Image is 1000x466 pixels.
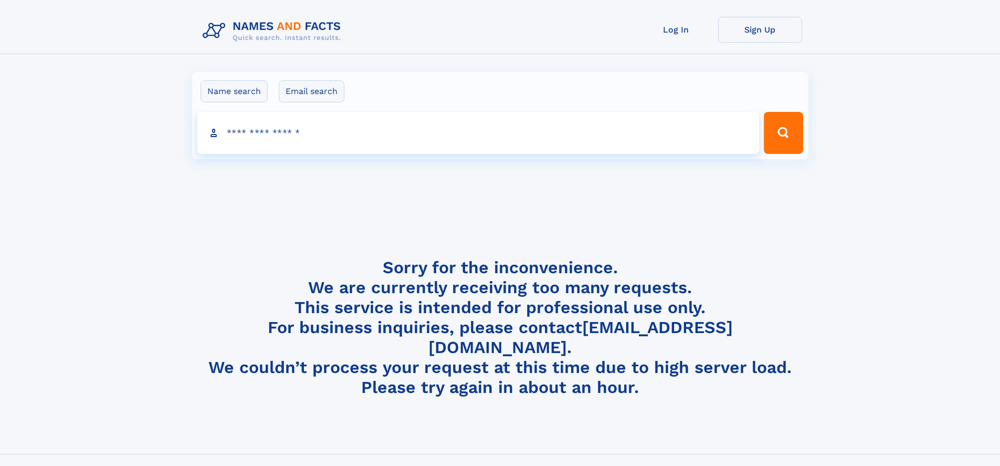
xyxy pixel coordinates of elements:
[198,17,350,45] img: Logo Names and Facts
[279,80,344,102] label: Email search
[197,112,760,154] input: search input
[764,112,803,154] button: Search Button
[634,17,718,43] a: Log In
[198,257,802,398] h4: Sorry for the inconvenience. We are currently receiving too many requests. This service is intend...
[718,17,802,43] a: Sign Up
[201,80,268,102] label: Name search
[428,317,733,357] a: [EMAIL_ADDRESS][DOMAIN_NAME]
